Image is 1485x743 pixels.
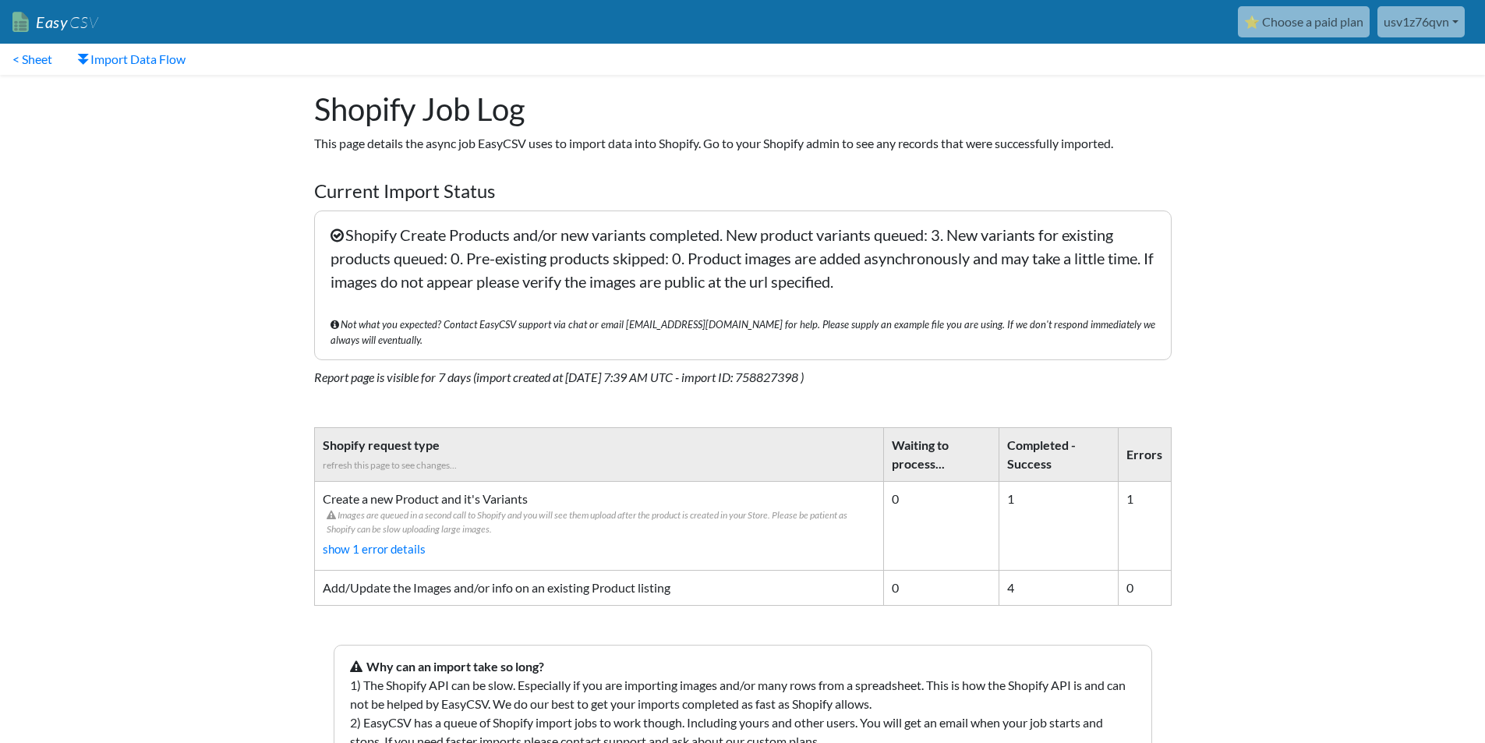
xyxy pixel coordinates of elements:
h4: Current Import Status [314,180,1172,203]
strong: Why can an import take so long? [366,659,544,674]
td: 0 [1119,570,1171,605]
th: Completed - Success [999,427,1119,481]
td: 4 [999,570,1119,605]
span: Not what you expected? Contact EasyCSV support via chat or email [EMAIL_ADDRESS][DOMAIN_NAME] for... [331,317,1155,348]
td: 1 [1119,481,1171,570]
td: 1 [999,481,1119,570]
td: Create a new Product and it's Variants [314,481,883,570]
td: Add/Update the Images and/or info on an existing Product listing [314,570,883,605]
p: Report page is visible for 7 days (import created at [DATE] 7:39 AM UTC - import ID: 758827398 ) [314,368,1172,387]
th: Errors [1119,427,1171,481]
h1: Shopify Job Log [314,90,1172,128]
span: Images are queued in a second call to Shopify and you will see them upload after the product is c... [327,508,875,536]
a: show 1 error details [323,536,875,562]
th: Waiting to process... [883,427,999,481]
a: Import Data Flow [65,44,198,75]
a: EasyCSV [12,6,98,38]
span: refresh this page to see changes... [323,459,457,471]
a: ⭐ Choose a paid plan [1238,6,1370,37]
span: CSV [68,12,98,32]
p: This page details the async job EasyCSV uses to import data into Shopify. Go to your Shopify admi... [314,134,1172,153]
td: 0 [883,570,999,605]
p: Shopify Create Products and/or new variants completed. New product variants queued: 3. New varian... [314,211,1172,360]
td: 0 [883,481,999,570]
th: Shopify request type [314,427,883,481]
iframe: chat widget [1420,681,1469,727]
a: usv1z76qvn [1377,6,1465,37]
